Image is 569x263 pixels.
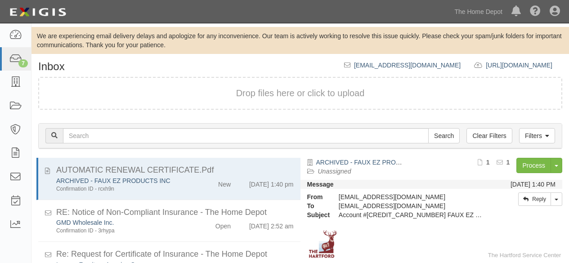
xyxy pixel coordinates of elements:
[56,165,294,176] div: AUTOMATIC RENEWAL CERTIFICATE.Pdf
[56,207,294,218] div: RE: Notice of Non-Compliant Insurance - The Home Depot
[518,192,551,206] a: Reply
[332,210,490,219] div: Account #100000002219607 FAUX EZ PRODUCTS INC
[56,177,170,184] a: ARCHIVED - FAUX EZ PRODUCTS INC
[530,6,541,17] i: Help Center - Complianz
[63,128,429,143] input: Search
[486,159,490,166] b: 1
[218,176,231,189] div: New
[300,201,332,210] strong: To
[56,185,189,193] div: Confirmation ID - rcxh9n
[506,159,510,166] b: 1
[56,249,294,260] div: Re: Request for Certificate of Insurance - The Home Depot
[316,159,430,166] a: ARCHIVED - FAUX EZ PRODUCTS INC
[249,218,294,231] div: [DATE] 2:52 am
[38,61,65,72] h1: Inbox
[300,192,332,201] strong: From
[249,176,294,189] div: [DATE] 1:40 pm
[18,59,28,67] div: 7
[7,4,69,20] img: logo-5460c22ac91f19d4615b14bd174203de0afe785f0fc80cf4dbbc73dc1793850b.png
[318,168,351,175] a: Unassigned
[56,219,114,226] a: GMD Wholesale Inc.
[332,201,490,210] div: party-tmphnn@sbainsurance.homedepot.com
[56,227,189,235] div: Confirmation ID - 3rhypa
[236,87,365,100] button: Drop files here or click to upload
[56,176,189,185] div: ARCHIVED - FAUX EZ PRODUCTS INC
[354,62,461,69] a: [EMAIL_ADDRESS][DOMAIN_NAME]
[307,228,339,260] img: The Hartford
[511,180,556,189] div: [DATE] 1:40 PM
[332,192,490,201] div: [EMAIL_ADDRESS][DOMAIN_NAME]
[519,128,555,143] a: Filters
[466,128,512,143] a: Clear Filters
[300,210,332,219] strong: Subject
[215,218,231,231] div: Open
[307,181,334,188] strong: Message
[450,3,507,21] a: The Home Depot
[486,62,562,69] a: [URL][DOMAIN_NAME]
[31,31,569,49] div: We are experiencing email delivery delays and apologize for any inconvenience. Our team is active...
[516,158,551,173] a: Process
[428,128,460,143] input: Search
